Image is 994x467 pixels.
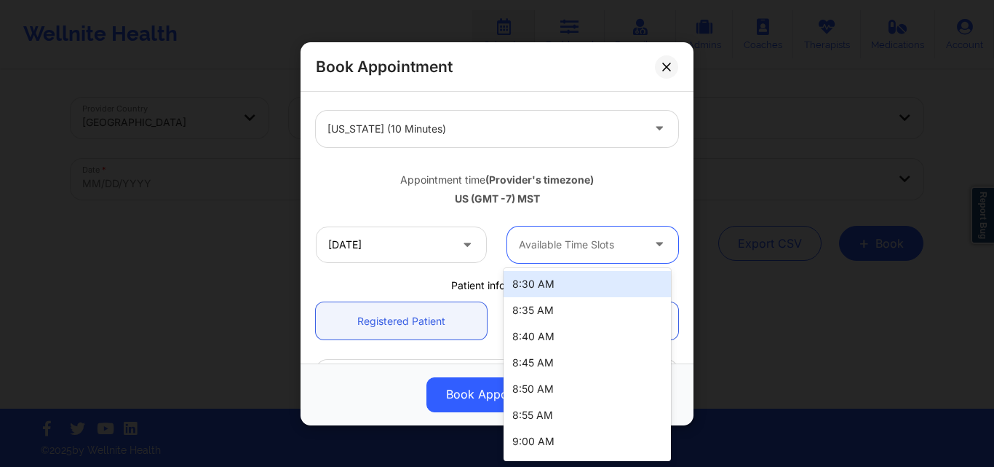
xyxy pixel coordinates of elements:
[504,350,671,376] div: 8:45 AM
[504,271,671,297] div: 8:30 AM
[504,323,671,350] div: 8:40 AM
[327,360,627,396] div: [PERSON_NAME]
[327,110,642,146] div: [US_STATE] (10 minutes)
[504,376,671,402] div: 8:50 AM
[426,377,568,412] button: Book Appointment
[306,278,688,292] div: Patient information:
[316,57,453,76] h2: Book Appointment
[316,226,487,262] input: MM/DD/YYYY
[316,302,487,340] a: Registered Patient
[316,172,678,187] div: Appointment time
[485,173,594,185] b: (Provider's timezone)
[504,297,671,323] div: 8:35 AM
[504,428,671,455] div: 9:00 AM
[316,192,678,206] div: US (GMT -7) MST
[504,402,671,428] div: 8:55 AM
